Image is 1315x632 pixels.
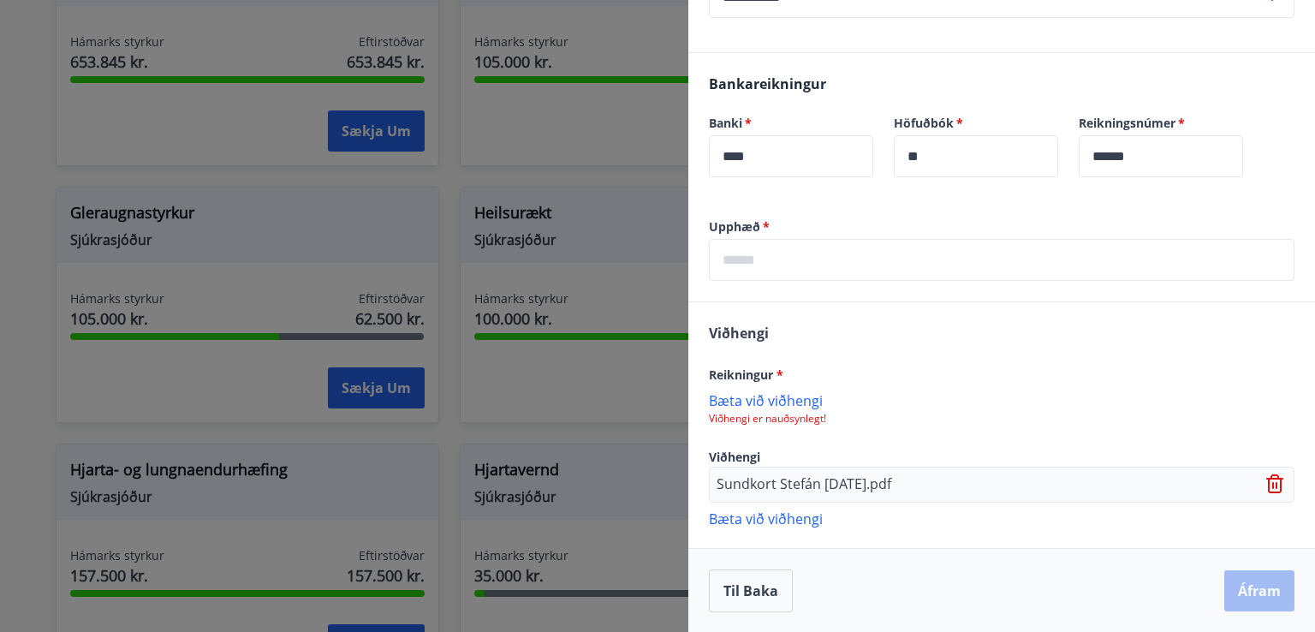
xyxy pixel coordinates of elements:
[1079,115,1243,132] label: Reikningsnúmer
[709,367,783,383] span: Reikningur
[709,569,793,612] button: Til baka
[709,75,826,93] span: Bankareikningur
[709,218,1294,236] label: Upphæð
[709,239,1294,281] div: Upphæð
[894,115,1058,132] label: Höfuðbók
[709,510,1294,527] p: Bæta við viðhengi
[717,474,891,495] p: Sundkort Stefán [DATE].pdf
[709,324,769,343] span: Viðhengi
[709,115,873,132] label: Banki
[709,412,1294,426] p: Viðhengi er nauðsynlegt!
[709,391,1294,408] p: Bæta við viðhengi
[709,449,760,465] span: Viðhengi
